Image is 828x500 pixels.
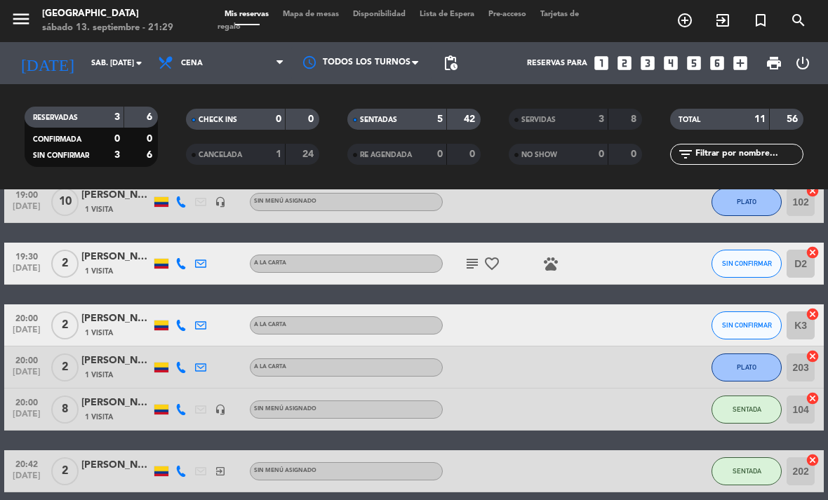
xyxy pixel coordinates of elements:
i: add_circle_outline [676,12,693,29]
span: NO SHOW [521,151,557,158]
i: filter_list [677,146,694,163]
i: looks_two [615,54,634,72]
span: 2 [51,250,79,278]
span: PLATO [737,363,756,371]
span: 20:00 [9,309,44,325]
input: Filtrar por nombre... [694,147,803,162]
span: SIN CONFIRMAR [722,321,772,329]
span: RESERVAR MESA [666,8,704,32]
span: 1 Visita [85,266,113,277]
span: Cena [181,59,203,68]
i: looks_6 [708,54,726,72]
i: exit_to_app [714,12,731,29]
span: SENTADA [733,467,761,475]
strong: 42 [464,114,478,124]
i: favorite_border [483,255,500,272]
i: cancel [806,245,820,259]
span: [DATE] [9,325,44,342]
div: [PERSON_NAME] [81,249,152,265]
i: pets [542,255,559,272]
div: [PERSON_NAME] [81,353,152,369]
span: TOTAL [679,116,700,123]
span: CHECK INS [199,116,237,123]
button: PLATO [712,188,782,216]
span: 2 [51,311,79,339]
span: A la carta [254,364,286,370]
i: add_box [731,54,749,72]
span: A la carta [254,322,286,327]
div: [PERSON_NAME] [81,457,152,473]
i: [DATE] [11,48,84,79]
i: looks_one [592,54,610,72]
span: Lista de Espera [413,11,481,18]
i: subject [464,255,481,272]
span: [DATE] [9,264,44,280]
span: pending_actions [442,55,459,72]
strong: 24 [302,149,316,159]
span: CONFIRMADA [33,136,81,143]
span: 20:00 [9,393,44,410]
div: sábado 13. septiembre - 21:29 [42,21,173,35]
span: 19:00 [9,186,44,202]
strong: 0 [437,149,443,159]
strong: 56 [787,114,801,124]
span: 19:30 [9,248,44,264]
strong: 6 [147,150,155,160]
i: looks_5 [685,54,703,72]
i: cancel [806,391,820,405]
i: headset_mic [215,404,226,415]
div: [PERSON_NAME] [81,395,152,411]
strong: 11 [754,114,766,124]
button: menu [11,8,32,34]
span: RESERVADAS [33,114,78,121]
strong: 0 [631,149,639,159]
span: PLATO [737,198,756,205]
span: [DATE] [9,471,44,487]
strong: 3 [114,112,120,122]
span: SIN CONFIRMAR [33,152,89,159]
button: SIN CONFIRMAR [712,250,782,278]
button: PLATO [712,353,782,381]
span: 1 Visita [85,327,113,339]
span: 1 Visita [85,412,113,423]
span: SENTADA [733,405,761,413]
span: CANCELADA [199,151,242,158]
span: [DATE] [9,367,44,384]
strong: 3 [599,114,604,124]
span: Reservas para [527,59,587,68]
i: cancel [806,184,820,198]
span: 20:00 [9,351,44,367]
i: exit_to_app [215,466,226,477]
div: [GEOGRAPHIC_DATA] [42,7,173,21]
span: Sin menú asignado [254,468,316,473]
span: Sin menú asignado [254,198,316,204]
span: Pre-acceso [481,11,533,18]
i: cancel [806,453,820,467]
strong: 0 [599,149,604,159]
div: LOG OUT [789,42,817,84]
span: 8 [51,396,79,424]
strong: 1 [276,149,281,159]
span: 1 Visita [85,204,113,215]
span: 1 Visita [85,370,113,381]
span: Reserva especial [742,8,780,32]
strong: 0 [276,114,281,124]
span: SERVIDAS [521,116,556,123]
span: [DATE] [9,410,44,426]
span: A la carta [254,260,286,266]
span: Sin menú asignado [254,406,316,412]
i: search [790,12,807,29]
button: SENTADA [712,396,782,424]
strong: 6 [147,112,155,122]
i: headset_mic [215,196,226,208]
span: Mapa de mesas [276,11,346,18]
i: menu [11,8,32,29]
span: 10 [51,188,79,216]
strong: 0 [308,114,316,124]
strong: 8 [631,114,639,124]
i: cancel [806,349,820,363]
span: Mis reservas [218,11,276,18]
span: 2 [51,353,79,381]
i: arrow_drop_down [131,55,147,72]
i: turned_in_not [752,12,769,29]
